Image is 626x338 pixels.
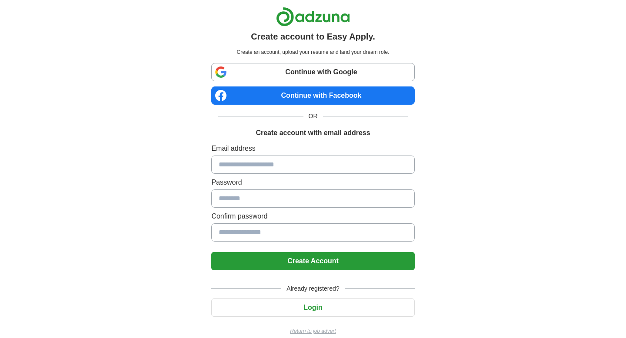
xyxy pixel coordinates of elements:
[256,128,370,138] h1: Create account with email address
[213,48,413,56] p: Create an account, upload your resume and land your dream role.
[211,304,414,311] a: Login
[211,143,414,154] label: Email address
[211,177,414,188] label: Password
[251,30,375,43] h1: Create account to Easy Apply.
[276,7,350,27] img: Adzuna logo
[211,63,414,81] a: Continue with Google
[211,327,414,335] a: Return to job advert
[281,284,344,293] span: Already registered?
[211,252,414,270] button: Create Account
[211,86,414,105] a: Continue with Facebook
[303,112,323,121] span: OR
[211,298,414,317] button: Login
[211,211,414,222] label: Confirm password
